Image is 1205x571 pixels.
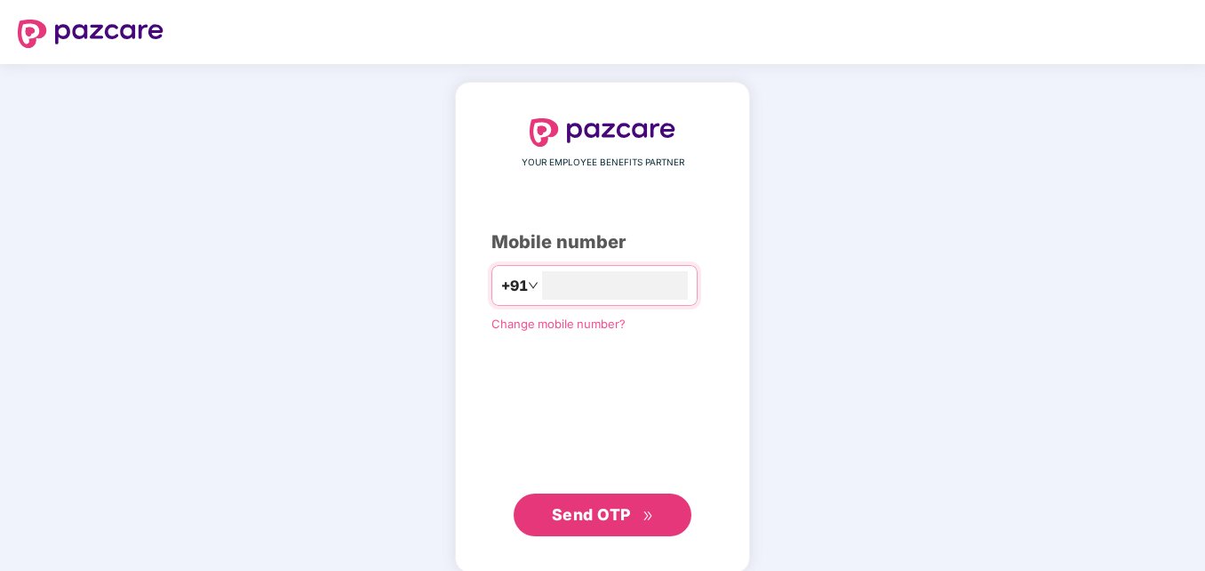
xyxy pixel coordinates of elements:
[522,156,684,170] span: YOUR EMPLOYEE BENEFITS PARTNER
[491,229,714,256] div: Mobile number
[528,280,539,291] span: down
[18,20,164,48] img: logo
[501,275,528,297] span: +91
[642,511,654,522] span: double-right
[491,317,626,331] a: Change mobile number?
[530,118,675,147] img: logo
[514,494,691,536] button: Send OTPdouble-right
[552,505,631,524] span: Send OTP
